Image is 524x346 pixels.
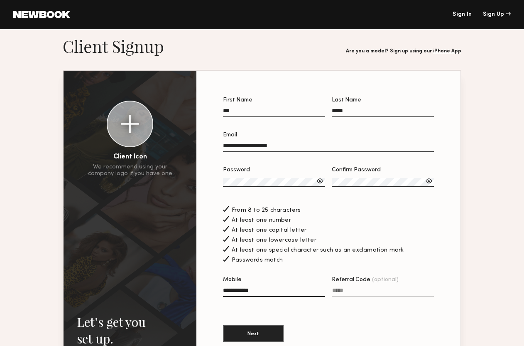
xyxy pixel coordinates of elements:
a: iPhone App [433,49,461,54]
input: Mobile [223,287,325,297]
a: Sign In [453,12,472,17]
div: We recommend using your company logo if you have one [88,164,172,177]
div: Password [223,167,325,173]
span: At least one capital letter [232,227,306,233]
span: At least one special character such as an exclamation mark [232,247,404,253]
div: Sign Up [483,12,511,17]
h1: Client Signup [63,36,164,57]
span: At least one number [232,217,291,223]
input: Confirm Password [332,178,434,187]
span: Passwords match [232,257,283,263]
div: Mobile [223,277,325,283]
div: Referral Code [332,277,434,283]
div: Email [223,132,434,138]
div: Last Name [332,97,434,103]
div: Confirm Password [332,167,434,173]
div: Are you a model? Sign up using our [346,49,461,54]
div: First Name [223,97,325,103]
input: Referral Code(optional) [332,287,434,297]
input: First Name [223,108,325,117]
span: (optional) [372,277,399,283]
div: Client Icon [113,154,147,161]
span: From 8 to 25 characters [232,208,301,213]
input: Last Name [332,108,434,117]
input: Password [223,178,325,187]
span: At least one lowercase letter [232,237,316,243]
input: Email [223,143,434,152]
button: Next [223,325,284,342]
